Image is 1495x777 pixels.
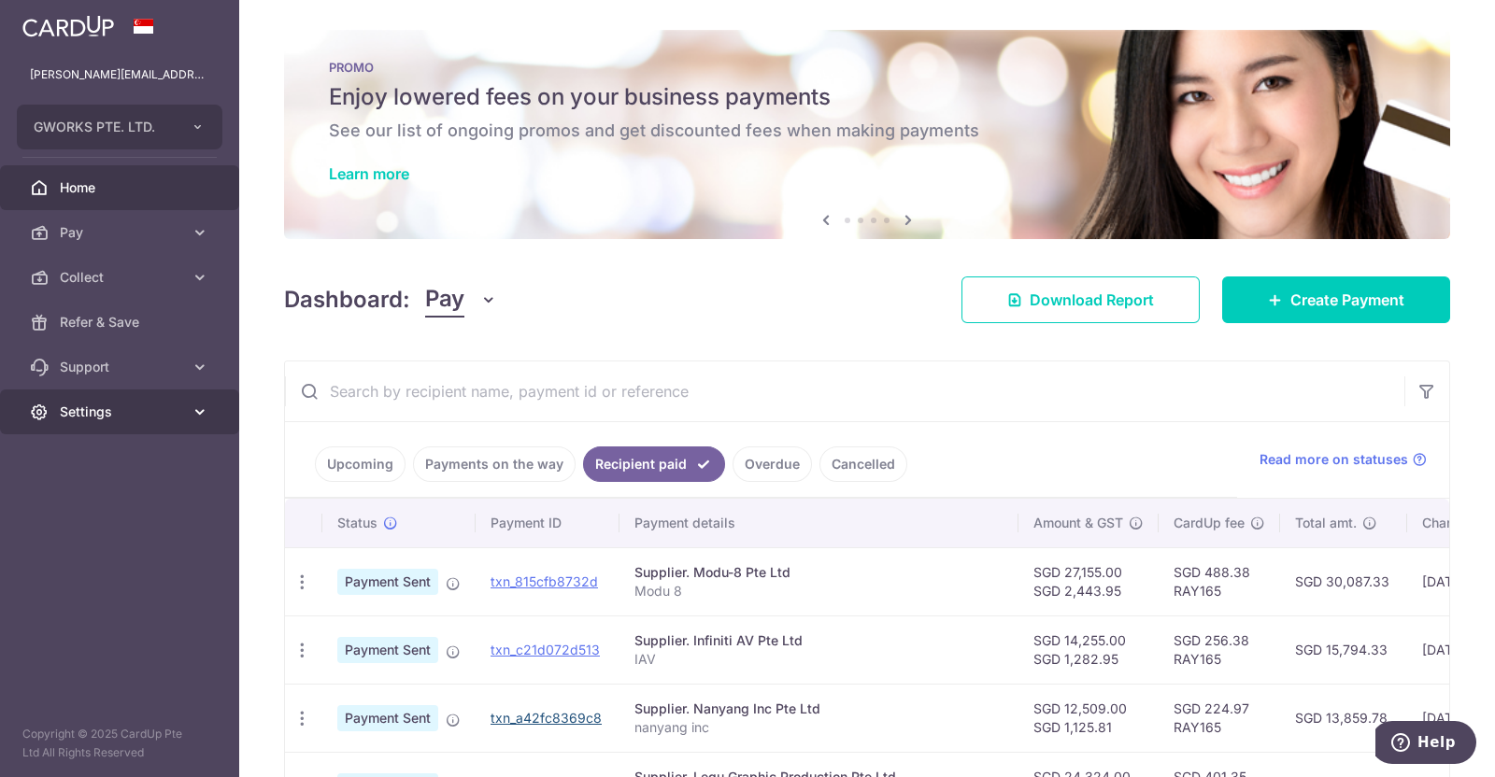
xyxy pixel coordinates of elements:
a: Payments on the way [413,446,576,482]
a: txn_c21d072d513 [491,642,600,657]
h4: Dashboard: [284,283,410,317]
td: SGD 256.38 RAY165 [1159,615,1280,684]
span: Status [337,514,377,532]
img: CardUp [22,15,114,37]
td: SGD 27,155.00 SGD 2,443.95 [1018,547,1159,615]
th: Payment details [619,499,1018,547]
span: Support [60,358,183,376]
span: Amount & GST [1033,514,1123,532]
span: Pay [425,282,464,318]
span: Pay [60,223,183,242]
td: SGD 15,794.33 [1280,615,1407,684]
span: Read more on statuses [1260,450,1408,469]
a: txn_815cfb8732d [491,573,598,589]
img: Latest Promos Banner [284,30,1450,239]
p: nanyang inc [634,718,1004,737]
h5: Enjoy lowered fees on your business payments [329,82,1405,112]
span: Payment Sent [337,569,438,595]
span: Home [60,178,183,197]
span: Payment Sent [337,705,438,731]
span: Refer & Save [60,313,183,332]
p: IAV [634,650,1004,669]
td: SGD 30,087.33 [1280,547,1407,615]
td: SGD 12,509.00 SGD 1,125.81 [1018,684,1159,752]
p: Modu 8 [634,582,1004,600]
div: Supplier. Modu-8 Pte Ltd [634,563,1004,582]
span: CardUp fee [1174,514,1245,532]
span: Settings [60,403,183,421]
a: Download Report [961,276,1200,323]
span: GWORKS PTE. LTD. [34,118,172,136]
td: SGD 488.38 RAY165 [1159,547,1280,615]
a: Overdue [733,446,812,482]
span: Payment Sent [337,637,438,663]
h6: See our list of ongoing promos and get discounted fees when making payments [329,120,1405,142]
td: SGD 14,255.00 SGD 1,282.95 [1018,615,1159,684]
a: Read more on statuses [1260,450,1427,469]
iframe: Opens a widget where you can find more information [1375,721,1476,768]
button: GWORKS PTE. LTD. [17,105,222,149]
div: Supplier. Infiniti AV Pte Ltd [634,631,1004,650]
input: Search by recipient name, payment id or reference [285,361,1404,421]
p: [PERSON_NAME][EMAIL_ADDRESS][DOMAIN_NAME] [30,65,209,84]
span: Total amt. [1295,514,1357,532]
a: Create Payment [1222,276,1450,323]
td: SGD 13,859.78 [1280,684,1407,752]
a: Recipient paid [583,446,725,482]
td: SGD 224.97 RAY165 [1159,684,1280,752]
a: Learn more [329,164,409,183]
span: Create Payment [1290,289,1404,311]
a: Upcoming [315,446,406,482]
span: Download Report [1030,289,1154,311]
button: Pay [425,282,497,318]
a: Cancelled [819,446,907,482]
th: Payment ID [476,499,619,547]
p: PROMO [329,60,1405,75]
a: txn_a42fc8369c8 [491,710,602,726]
div: Supplier. Nanyang Inc Pte Ltd [634,699,1004,718]
span: Collect [60,268,183,287]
